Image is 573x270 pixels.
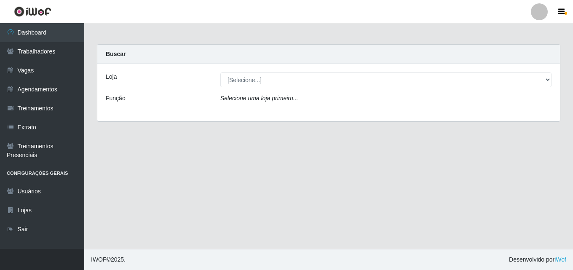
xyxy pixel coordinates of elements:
img: CoreUI Logo [14,6,51,17]
span: Desenvolvido por [509,255,566,264]
span: © 2025 . [91,255,126,264]
strong: Buscar [106,51,126,57]
i: Selecione uma loja primeiro... [220,95,298,102]
a: iWof [554,256,566,263]
span: IWOF [91,256,107,263]
label: Função [106,94,126,103]
label: Loja [106,72,117,81]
